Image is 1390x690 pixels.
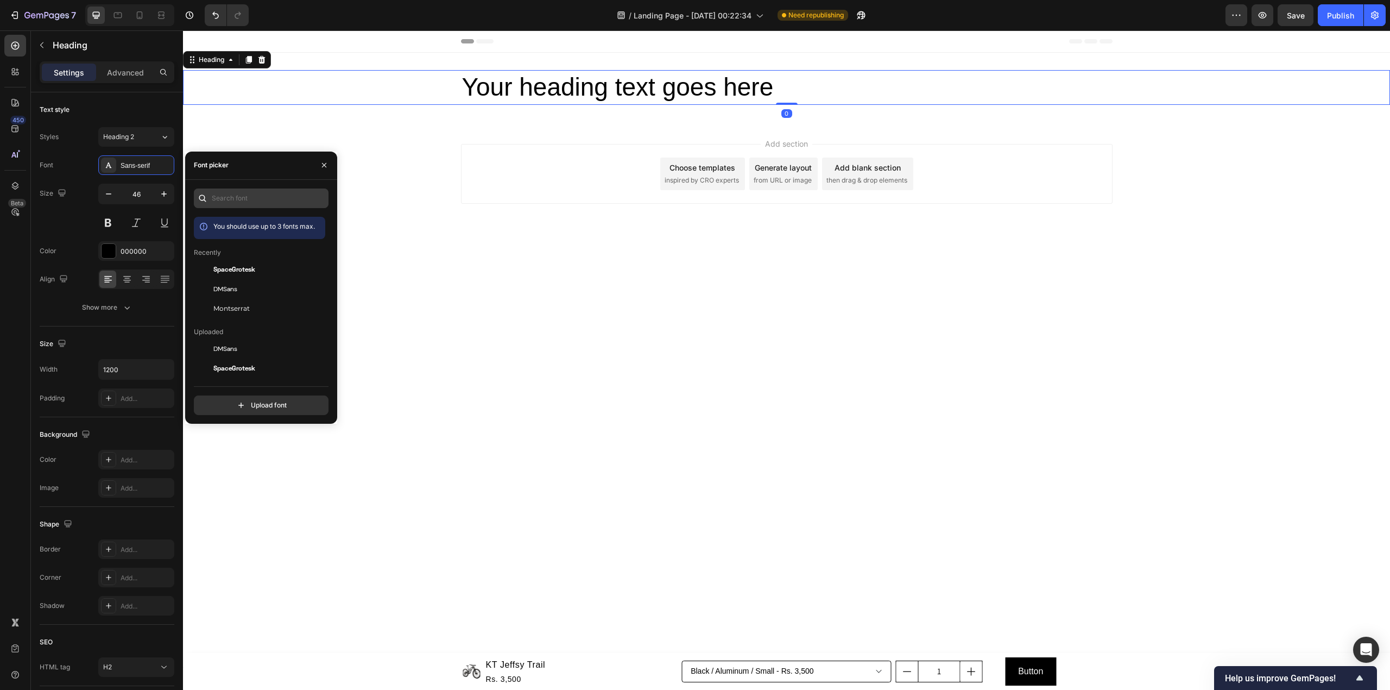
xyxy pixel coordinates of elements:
div: Beta [8,199,26,208]
input: Auto [99,360,174,379]
a: Button [822,627,873,656]
span: Heading 2 [103,132,134,142]
div: Text style [40,105,69,115]
h1: KT Jeffsy Trail [302,627,364,642]
div: Add blank section [652,131,718,143]
button: H2 [98,657,174,677]
button: Upload font [194,396,328,415]
div: Open Intercom Messenger [1353,637,1379,663]
div: Styles [40,132,59,142]
div: Width [40,365,58,374]
span: inspired by CRO experts [482,145,556,155]
div: Add... [121,545,172,555]
iframe: Design area [183,30,1390,690]
p: Recently [194,248,221,258]
span: SpaceGrotesk [213,265,255,274]
div: Add... [121,573,172,583]
input: Search font [194,189,328,208]
div: Generate layout [572,131,629,143]
span: DMSans [213,344,237,354]
input: quantity [735,631,778,651]
h2: Your heading text goes here [278,40,930,74]
button: Publish [1318,4,1363,26]
p: Uploaded [194,327,223,337]
div: Size [40,186,68,201]
button: Show survey - Help us improve GemPages! [1225,672,1366,685]
div: Sans-serif [121,161,172,171]
div: SEO [40,637,53,647]
span: DMSans [213,284,237,294]
button: Save [1278,4,1313,26]
div: Shape [40,517,74,532]
p: Heading [53,39,170,52]
span: You should use up to 3 fonts max. [213,222,315,230]
div: Upload font [236,400,287,411]
span: Add section [578,108,629,119]
div: Align [40,272,70,287]
div: Border [40,544,61,554]
p: Button [835,633,860,649]
div: Size [40,337,68,352]
div: Undo/Redo [205,4,249,26]
div: HTML tag [40,662,70,672]
div: Add... [121,601,172,611]
div: Shadow [40,601,65,611]
button: decrement [713,631,735,651]
div: Color [40,246,56,256]
div: Image [40,483,59,493]
div: Font [40,160,53,170]
div: Heading [14,24,43,34]
p: Advanced [107,67,144,78]
span: Landing Page - [DATE] 00:22:34 [634,10,751,21]
span: SpaceGrotesk [213,363,255,373]
div: Add... [121,484,172,493]
div: Rs. 3,500 [302,642,364,656]
p: Settings [54,67,84,78]
div: Font picker [194,160,229,170]
div: 0 [598,79,609,87]
span: Need republishing [788,10,844,20]
div: Color [40,455,56,465]
div: Corner [40,573,61,582]
div: Add... [121,394,172,404]
span: / [629,10,631,21]
span: H2 [103,663,112,671]
button: 7 [4,4,81,26]
div: 450 [10,116,26,124]
div: Choose templates [486,131,552,143]
div: 000000 [121,247,172,256]
span: from URL or image [571,145,629,155]
button: Show more [40,298,174,317]
span: Montserrat [213,304,250,313]
span: Help us improve GemPages! [1225,673,1353,683]
button: Heading 2 [98,127,174,147]
div: Background [40,428,92,442]
div: Show more [82,302,132,313]
p: 7 [71,9,76,22]
span: Save [1287,11,1305,20]
button: increment [778,631,799,651]
div: Add... [121,455,172,465]
div: Publish [1327,10,1354,21]
div: Padding [40,393,65,403]
span: then drag & drop elements [643,145,724,155]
